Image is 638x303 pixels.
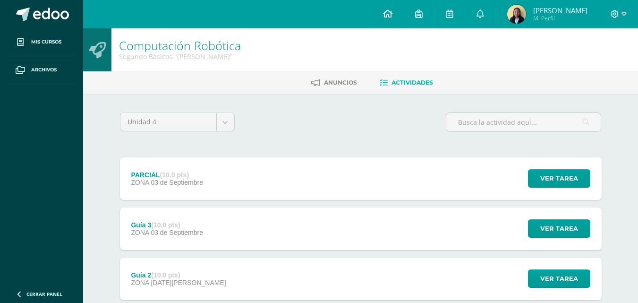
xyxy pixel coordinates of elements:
[8,56,76,84] a: Archivos
[26,291,62,297] span: Cerrar panel
[151,271,180,279] strong: (10.0 pts)
[151,221,180,229] strong: (10.0 pts)
[131,271,226,279] div: Guía 2
[540,170,578,187] span: Ver tarea
[151,179,203,186] span: 03 de Septiembre
[533,14,587,22] span: Mi Perfil
[119,39,241,52] h1: Computación Robótica
[446,113,601,131] input: Busca la actividad aquí...
[380,75,433,90] a: Actividades
[8,28,76,56] a: Mis cursos
[528,169,590,188] button: Ver tarea
[528,269,590,288] button: Ver tarea
[120,113,234,131] a: Unidad 4
[131,229,149,236] span: ZONA
[540,220,578,237] span: Ver tarea
[528,219,590,238] button: Ver tarea
[119,52,241,61] div: Segundo Básicos 'Newton'
[507,5,526,24] img: b39047c3f5b6f32a21cd8d98c30a2c90.png
[131,221,203,229] div: Guía 3
[31,38,61,46] span: Mis cursos
[151,229,203,236] span: 03 de Septiembre
[324,79,357,86] span: Anuncios
[391,79,433,86] span: Actividades
[31,66,57,74] span: Archivos
[119,37,241,53] a: Computación Robótica
[131,279,149,286] span: ZONA
[160,171,189,179] strong: (10.0 pts)
[131,171,203,179] div: PARCIAL
[151,279,226,286] span: [DATE][PERSON_NAME]
[533,6,587,15] span: [PERSON_NAME]
[311,75,357,90] a: Anuncios
[540,270,578,287] span: Ver tarea
[128,113,209,131] span: Unidad 4
[131,179,149,186] span: ZONA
